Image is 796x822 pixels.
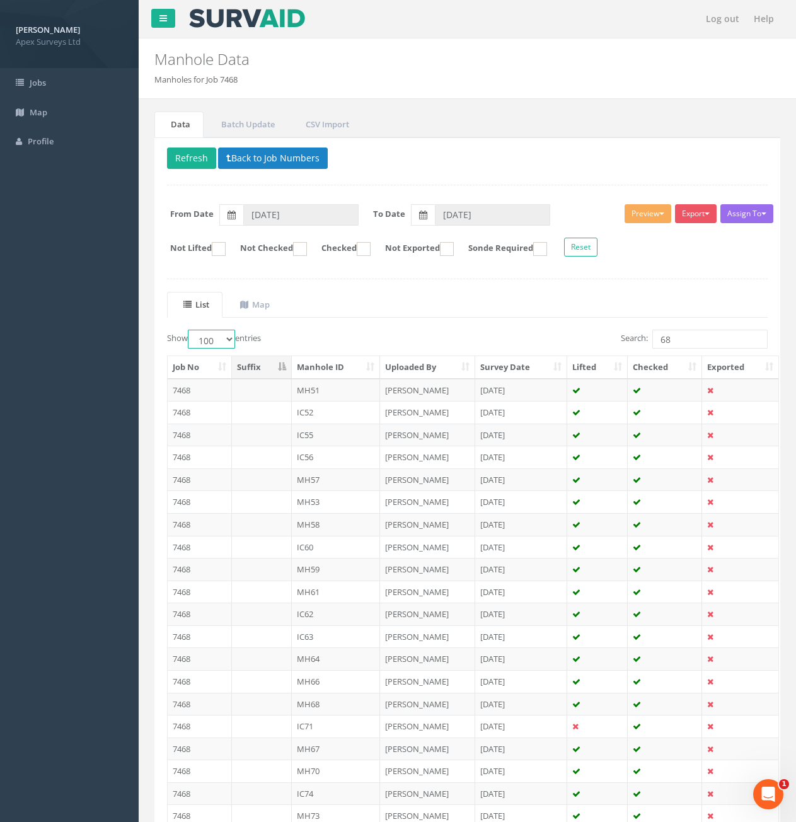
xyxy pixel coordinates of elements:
td: MH67 [292,738,381,760]
td: [DATE] [475,490,568,513]
td: 7468 [168,446,232,468]
span: 1 [779,779,789,789]
td: [DATE] [475,424,568,446]
td: 7468 [168,581,232,603]
td: [PERSON_NAME] [380,670,475,693]
td: [DATE] [475,379,568,402]
td: [DATE] [475,715,568,738]
td: MH53 [292,490,381,513]
td: [PERSON_NAME] [380,782,475,805]
td: MH70 [292,760,381,782]
td: MH58 [292,513,381,536]
td: [DATE] [475,647,568,670]
label: Not Exported [372,242,454,256]
td: 7468 [168,379,232,402]
label: Show entries [167,330,261,349]
td: 7468 [168,424,232,446]
a: Map [224,292,283,318]
td: [DATE] [475,536,568,559]
td: MH61 [292,581,381,603]
label: Not Checked [228,242,307,256]
td: [DATE] [475,782,568,805]
td: 7468 [168,760,232,782]
td: [PERSON_NAME] [380,468,475,491]
th: Manhole ID: activate to sort column ascending [292,356,381,379]
td: IC55 [292,424,381,446]
td: MH51 [292,379,381,402]
td: MH68 [292,693,381,715]
td: IC62 [292,603,381,625]
td: [DATE] [475,625,568,648]
span: Jobs [30,77,46,88]
td: [PERSON_NAME] [380,625,475,648]
td: IC71 [292,715,381,738]
uib-tab-heading: List [183,299,209,310]
button: Reset [564,238,597,257]
td: IC63 [292,625,381,648]
td: 7468 [168,647,232,670]
td: [PERSON_NAME] [380,401,475,424]
td: IC52 [292,401,381,424]
a: Data [154,112,204,137]
label: Not Lifted [158,242,226,256]
td: [PERSON_NAME] [380,536,475,559]
input: Search: [652,330,768,349]
select: Showentries [188,330,235,349]
button: Refresh [167,148,216,169]
td: [DATE] [475,693,568,715]
uib-tab-heading: Map [240,299,270,310]
label: Search: [621,330,768,349]
td: MH57 [292,468,381,491]
th: Suffix: activate to sort column descending [232,356,292,379]
label: Checked [309,242,371,256]
td: [PERSON_NAME] [380,513,475,536]
li: Manholes for Job 7468 [154,74,238,86]
th: Job No: activate to sort column ascending [168,356,232,379]
td: [PERSON_NAME] [380,379,475,402]
td: [PERSON_NAME] [380,490,475,513]
td: [PERSON_NAME] [380,738,475,760]
td: [DATE] [475,581,568,603]
iframe: Intercom live chat [753,779,783,809]
td: 7468 [168,603,232,625]
a: CSV Import [289,112,362,137]
button: Assign To [720,204,773,223]
label: From Date [170,208,214,220]
th: Survey Date: activate to sort column ascending [475,356,568,379]
td: 7468 [168,670,232,693]
td: 7468 [168,625,232,648]
td: 7468 [168,715,232,738]
td: 7468 [168,693,232,715]
span: Map [30,107,47,118]
td: [DATE] [475,603,568,625]
th: Exported: activate to sort column ascending [702,356,778,379]
td: [DATE] [475,760,568,782]
input: From Date [243,204,359,226]
td: [PERSON_NAME] [380,581,475,603]
td: [DATE] [475,670,568,693]
label: Sonde Required [456,242,547,256]
td: [DATE] [475,738,568,760]
td: [PERSON_NAME] [380,760,475,782]
span: Profile [28,136,54,147]
td: 7468 [168,490,232,513]
td: [PERSON_NAME] [380,647,475,670]
td: [DATE] [475,401,568,424]
button: Back to Job Numbers [218,148,328,169]
h2: Manhole Data [154,51,673,67]
td: IC74 [292,782,381,805]
td: [PERSON_NAME] [380,558,475,581]
button: Export [675,204,717,223]
td: 7468 [168,738,232,760]
td: [PERSON_NAME] [380,693,475,715]
td: [DATE] [475,513,568,536]
th: Checked: activate to sort column ascending [628,356,702,379]
td: IC56 [292,446,381,468]
th: Uploaded By: activate to sort column ascending [380,356,475,379]
label: To Date [373,208,405,220]
input: To Date [435,204,550,226]
strong: [PERSON_NAME] [16,24,80,35]
a: [PERSON_NAME] Apex Surveys Ltd [16,21,123,47]
td: 7468 [168,558,232,581]
td: 7468 [168,468,232,491]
